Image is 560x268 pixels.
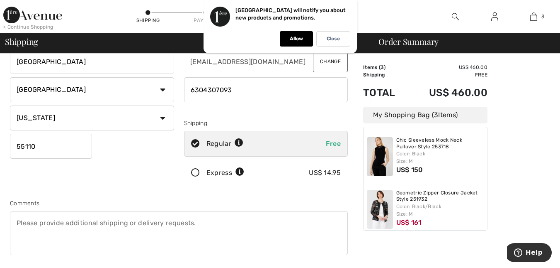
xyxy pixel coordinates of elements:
[184,119,348,128] div: Shipping
[541,13,544,20] span: 3
[3,7,62,23] img: 1ère Avenue
[136,17,160,24] div: Shipping
[206,139,243,149] div: Regular
[407,71,487,79] td: Free
[396,190,484,203] a: Geometric Zipper Closure Jacket Style 251932
[363,107,487,123] div: My Shopping Bag ( Items)
[407,79,487,107] td: US$ 460.00
[10,134,92,159] input: Zip/Postal Code
[491,12,498,22] img: My Info
[396,219,422,226] span: US$ 161
[363,71,407,79] td: Shipping
[367,190,393,229] img: Geometric Zipper Closure Jacket Style 251932
[193,17,218,24] div: Payment
[381,64,384,70] span: 3
[396,137,484,150] a: Chic Sleeveless Mock Neck Pullover Style 253718
[396,150,484,165] div: Color: Black Size: M
[184,49,307,74] input: E-mail
[363,64,407,71] td: Items ( )
[10,49,174,74] input: City
[434,111,438,119] span: 3
[485,12,505,22] a: Sign In
[5,37,38,46] span: Shipping
[367,137,393,176] img: Chic Sleeveless Mock Neck Pullover Style 253718
[514,12,553,22] a: 3
[235,7,346,21] p: [GEOGRAPHIC_DATA] will notify you about new products and promotions.
[184,77,348,102] input: Mobile
[507,243,552,264] iframe: Opens a widget where you can find more information
[396,203,484,218] div: Color: Black/Black Size: M
[290,36,303,42] p: Allow
[363,79,407,107] td: Total
[368,37,555,46] div: Order Summary
[327,36,340,42] p: Close
[206,168,244,178] div: Express
[396,166,423,174] span: US$ 150
[452,12,459,22] img: search the website
[396,229,423,236] s: US$ 269
[407,64,487,71] td: US$ 460.00
[10,199,348,208] div: Comments
[313,51,348,72] button: Change
[309,168,341,178] div: US$ 14.95
[326,140,341,148] span: Free
[3,23,53,31] div: < Continue Shopping
[530,12,537,22] img: My Bag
